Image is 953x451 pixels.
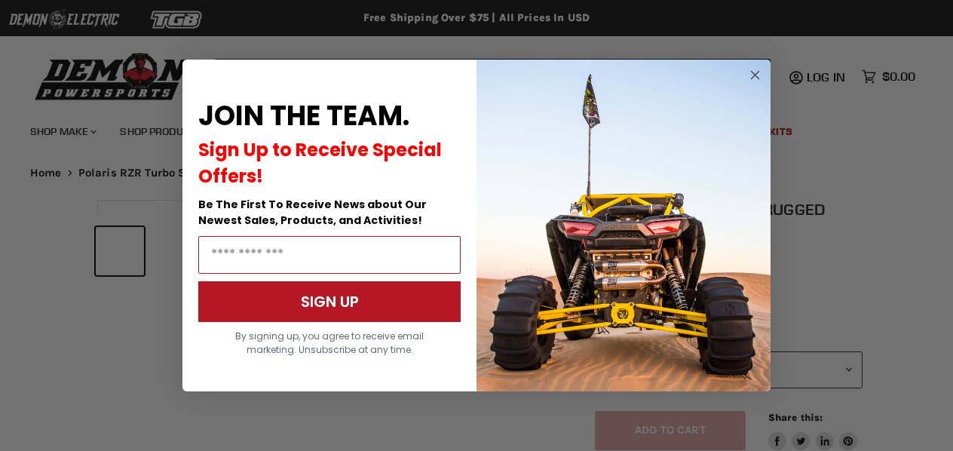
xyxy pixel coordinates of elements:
input: Email Address [198,236,461,274]
button: Close dialog [746,66,765,84]
img: a9095488-b6e7-41ba-879d-588abfab540b.jpeg [476,60,771,391]
span: JOIN THE TEAM. [198,97,409,135]
span: By signing up, you agree to receive email marketing. Unsubscribe at any time. [235,330,424,356]
span: Be The First To Receive News about Our Newest Sales, Products, and Activities! [198,197,427,228]
button: SIGN UP [198,281,461,322]
span: Sign Up to Receive Special Offers! [198,137,442,189]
